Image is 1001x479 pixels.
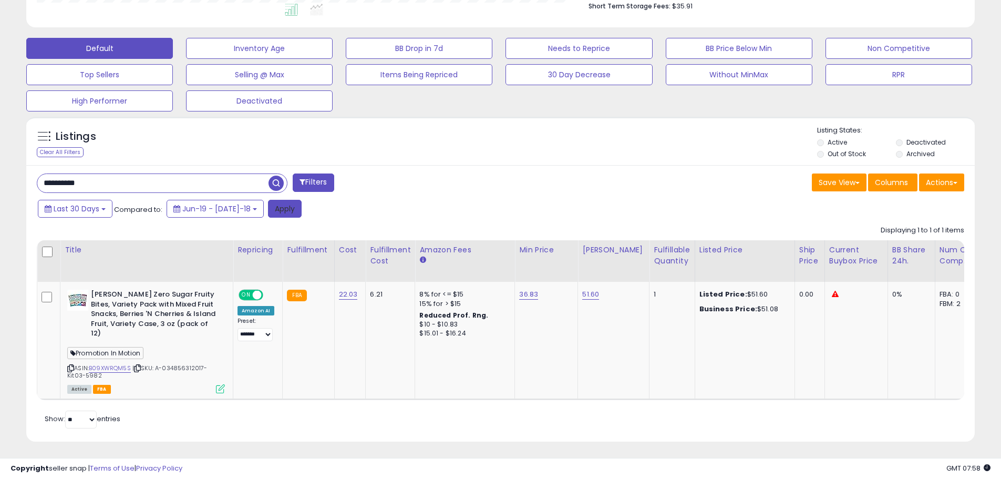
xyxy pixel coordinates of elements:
a: 22.03 [339,289,358,300]
label: Deactivated [906,138,946,147]
b: Reduced Prof. Rng. [419,311,488,320]
div: Fulfillment [287,244,329,256]
div: Fulfillable Quantity [654,244,690,267]
span: Columns [875,177,908,188]
div: Title [65,244,229,256]
span: OFF [262,291,278,300]
button: Apply [268,200,302,218]
div: Listed Price [699,244,790,256]
small: FBA [287,290,306,301]
div: Current Buybox Price [829,244,883,267]
strong: Copyright [11,463,49,473]
div: [PERSON_NAME] [582,244,645,256]
div: 1 [654,290,686,299]
button: BB Price Below Min [666,38,812,59]
button: Default [26,38,173,59]
div: 8% for <= $15 [419,290,507,299]
label: Out of Stock [828,149,866,158]
button: Top Sellers [26,64,173,85]
a: 36.83 [519,289,538,300]
b: Listed Price: [699,289,747,299]
button: Save View [812,174,866,191]
button: Columns [868,174,917,191]
div: $15.01 - $16.24 [419,329,507,338]
button: Actions [919,174,964,191]
div: FBM: 2 [940,299,974,309]
div: $51.60 [699,290,787,299]
button: Non Competitive [825,38,972,59]
div: BB Share 24h. [892,244,931,267]
label: Active [828,138,847,147]
span: Promotion In Motion [67,347,143,359]
span: FBA [93,385,111,394]
button: High Performer [26,90,173,111]
span: 2025-08-18 07:58 GMT [946,463,990,473]
div: Fulfillment Cost [370,244,410,267]
button: Inventory Age [186,38,333,59]
b: Business Price: [699,304,757,314]
b: Short Term Storage Fees: [589,2,670,11]
button: Needs to Reprice [505,38,652,59]
button: Selling @ Max [186,64,333,85]
div: Displaying 1 to 1 of 1 items [881,226,964,236]
div: ASIN: [67,290,225,392]
div: Ship Price [799,244,820,267]
h5: Listings [56,129,96,144]
div: Repricing [238,244,278,256]
div: $10 - $10.83 [419,320,507,329]
span: Last 30 Days [54,203,99,214]
span: | SKU: A-034856312017-Kit03-5982 [67,364,208,380]
small: Amazon Fees. [419,256,426,265]
a: Privacy Policy [136,463,182,473]
div: Cost [339,244,362,256]
button: Filters [293,174,334,192]
button: Last 30 Days [38,200,112,218]
div: FBA: 0 [940,290,974,299]
span: Show: entries [45,414,120,424]
span: All listings currently available for purchase on Amazon [67,385,91,394]
span: $35.91 [672,1,693,11]
button: 30 Day Decrease [505,64,652,85]
div: 0% [892,290,927,299]
div: Num of Comp. [940,244,978,267]
button: Items Being Repriced [346,64,492,85]
div: Amazon Fees [419,244,510,256]
span: Compared to: [114,205,162,215]
div: 0.00 [799,290,817,299]
div: Clear All Filters [37,147,84,157]
span: ON [240,291,253,300]
img: 51oByc3dFAL._SL40_.jpg [67,290,88,311]
div: 15% for > $15 [419,299,507,309]
div: seller snap | | [11,464,182,474]
button: BB Drop in 7d [346,38,492,59]
button: Without MinMax [666,64,812,85]
a: 51.60 [582,289,599,300]
label: Archived [906,149,935,158]
div: $51.08 [699,304,787,314]
p: Listing States: [817,126,975,136]
div: Min Price [519,244,573,256]
button: RPR [825,64,972,85]
a: B09XWRQM5S [89,364,131,373]
b: [PERSON_NAME] Zero Sugar Fruity Bites, Variety Pack with Mixed Fruit Snacks, Berries 'N Cherries ... [91,290,219,341]
button: Jun-19 - [DATE]-18 [167,200,264,218]
div: 6.21 [370,290,407,299]
div: Amazon AI [238,306,274,315]
div: Preset: [238,318,274,341]
a: Terms of Use [90,463,135,473]
button: Deactivated [186,90,333,111]
span: Jun-19 - [DATE]-18 [182,203,251,214]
